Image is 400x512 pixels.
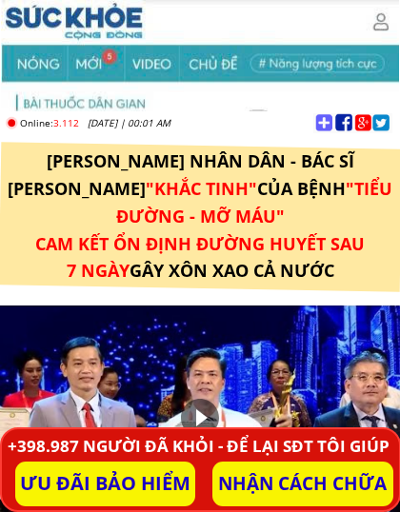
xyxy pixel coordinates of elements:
[35,232,365,283] span: CAM KẾT ỔN ĐỊNH ĐƯỜNG HUYẾT SAU 7 NGÀY
[116,177,393,227] span: "TIỂU ĐƯỜNG - MỠ MÁU"
[146,177,257,200] span: "KHẮC TINH"
[15,462,196,506] p: ƯU ĐÃI BẢO HIỂM
[4,148,396,285] h3: [PERSON_NAME] NHÂN DÂN - BÁC SĨ [PERSON_NAME] CỦA BỆNH GÂY XÔN XAO CẢ NƯỚC
[20,116,53,129] span: Online:
[20,113,88,132] h2: 3.112
[88,113,270,132] h2: [DATE] | 00:01 AM
[4,433,393,459] h3: +398.987 NGƯỜI ĐÃ KHỎI - ĐỂ LẠI SĐT TÔI GIÚP
[212,462,393,506] p: NHẬN CÁCH CHỮA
